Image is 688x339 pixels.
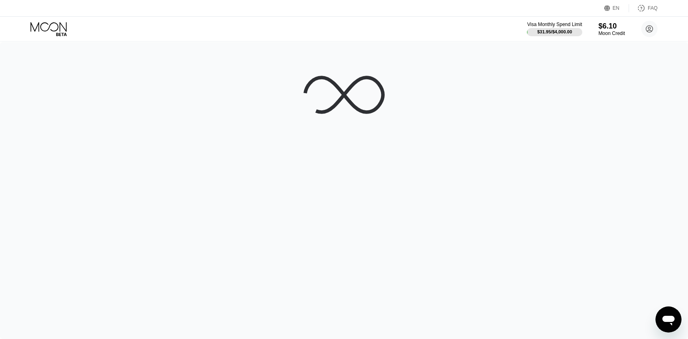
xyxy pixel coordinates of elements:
div: $6.10Moon Credit [599,22,625,36]
div: Moon Credit [599,31,625,36]
div: FAQ [648,5,658,11]
div: Visa Monthly Spend Limit [527,22,582,27]
div: EN [613,5,620,11]
div: Visa Monthly Spend Limit$31.95/$4,000.00 [527,22,582,36]
div: EN [604,4,629,12]
div: $6.10 [599,22,625,31]
div: FAQ [629,4,658,12]
iframe: Button to launch messaging window [655,306,681,332]
div: $31.95 / $4,000.00 [537,29,572,34]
